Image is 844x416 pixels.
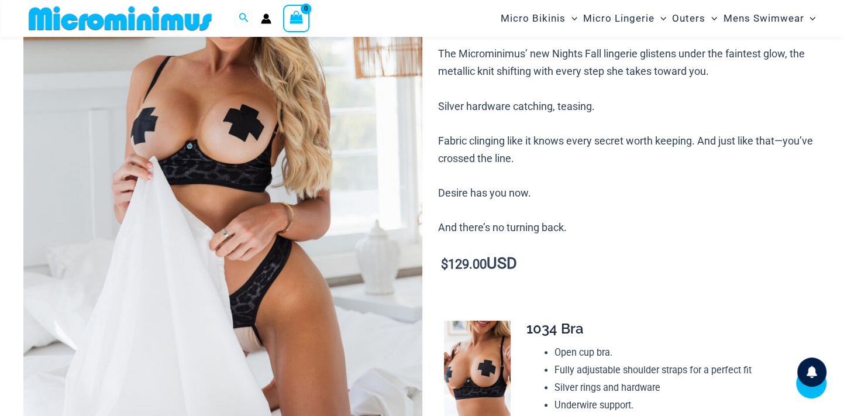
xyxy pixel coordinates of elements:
span: Micro Bikinis [501,4,566,33]
a: Micro LingerieMenu ToggleMenu Toggle [580,4,669,33]
span: Menu Toggle [566,4,577,33]
bdi: 129.00 [441,257,487,271]
span: 1034 Bra [526,320,584,337]
li: Fully adjustable shoulder straps for a perfect fit [554,362,811,379]
span: Menu Toggle [804,4,815,33]
span: Outers [672,4,705,33]
p: USD [438,255,821,273]
a: Micro BikinisMenu ToggleMenu Toggle [498,4,580,33]
span: Menu Toggle [705,4,717,33]
a: OutersMenu ToggleMenu Toggle [669,4,720,33]
a: Search icon link [239,11,249,26]
span: Mens Swimwear [723,4,804,33]
a: Mens SwimwearMenu ToggleMenu Toggle [720,4,818,33]
img: MM SHOP LOGO FLAT [24,5,216,32]
span: Micro Lingerie [583,4,654,33]
a: Account icon link [261,13,271,24]
nav: Site Navigation [496,2,821,35]
li: Underwire support. [554,397,811,414]
span: $ [441,257,448,271]
span: Menu Toggle [654,4,666,33]
li: Silver rings and hardware [554,379,811,397]
li: Open cup bra. [554,344,811,362]
a: View Shopping Cart, empty [283,5,310,32]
